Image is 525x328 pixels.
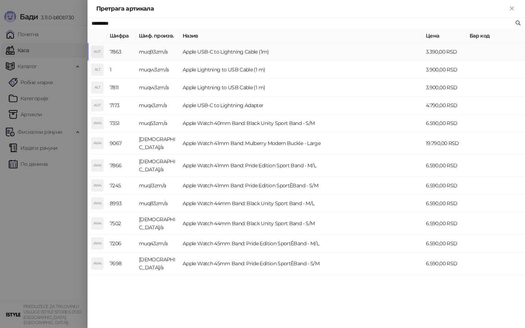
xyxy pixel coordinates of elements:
[423,212,467,235] td: 6.590,00 RSD
[136,253,180,275] td: [DEMOGRAPHIC_DATA]/a
[92,137,103,149] div: AW4
[423,114,467,132] td: 6.590,00 RSD
[180,155,423,177] td: Apple Watch 41mm Band: Pride Edition Sport Band - M/L
[136,132,180,155] td: [DEMOGRAPHIC_DATA]/a
[136,212,180,235] td: [DEMOGRAPHIC_DATA]/a
[180,195,423,212] td: Apple Watch 44mm Band: Black Unity Sport Band - M/L
[136,43,180,61] td: muq93zm/a
[92,218,103,229] div: AW4
[136,114,180,132] td: muq53zm/a
[136,275,180,297] td: [DEMOGRAPHIC_DATA]/a
[92,99,103,111] div: AUT
[423,43,467,61] td: 3.390,00 RSD
[423,132,467,155] td: 19.790,00 RSD
[107,212,136,235] td: 7502
[180,253,423,275] td: Apple Watch 45mm Band: Pride Edition SportÊBand - S/M
[423,195,467,212] td: 6.590,00 RSD
[423,155,467,177] td: 6.590,00 RSD
[423,97,467,114] td: 4.790,00 RSD
[92,258,103,269] div: AW4
[423,253,467,275] td: 6.590,00 RSD
[107,43,136,61] td: 7863
[180,212,423,235] td: Apple Watch 44mm Band: Black Unity Sport Band - S/M
[92,160,103,171] div: AW4
[180,97,423,114] td: Apple USB-C to Lightning Adapter
[107,29,136,43] th: Шифра
[107,79,136,97] td: 7811
[107,114,136,132] td: 7351
[423,79,467,97] td: 3.900,00 RSD
[107,132,136,155] td: 9067
[96,4,507,13] div: Претрага артикала
[180,61,423,79] td: Apple Lightning to USB Cable (1 m)
[180,79,423,97] td: Apple Lightning to USB Cable (1 m)
[92,82,103,93] div: ALT
[136,79,180,97] td: muqw3zm/a
[180,29,423,43] th: Назив
[107,195,136,212] td: 8993
[107,61,136,79] td: 1
[423,235,467,253] td: 6.590,00 RSD
[107,275,136,297] td: 7663
[92,198,103,209] div: AW4
[180,43,423,61] td: Apple USB-C to Lightning Cable (1m)
[107,155,136,177] td: 7866
[423,177,467,195] td: 6.590,00 RSD
[136,97,180,114] td: muqx3zm/a
[136,177,180,195] td: muq13zm/a
[136,155,180,177] td: [DEMOGRAPHIC_DATA]/a
[423,61,467,79] td: 3.900,00 RSD
[467,29,525,43] th: Бар код
[507,4,516,13] button: Close
[423,275,467,297] td: 6.590,00 RSD
[107,253,136,275] td: 7698
[180,114,423,132] td: Apple Watch 40mm Band: Black Unity Sport Band - S/M
[136,29,180,43] th: Шиф. произв.
[180,235,423,253] td: Apple Watch 45mm Band: Pride Edition SportÊBand - M/L
[92,46,103,58] div: AUT
[92,180,103,191] div: AW4
[180,132,423,155] td: Apple Watch 41mm Band: Mulberry Modern Buckle - Large
[107,235,136,253] td: 7206
[92,238,103,249] div: AW4
[107,177,136,195] td: 7245
[423,29,467,43] th: Цена
[92,117,103,129] div: AW4
[180,275,423,297] td: Apple Watch 45mm Nike Band: Blue Flame Nike Sport Band - M/L
[136,61,180,79] td: muqw3zm/a
[107,97,136,114] td: 7173
[180,177,423,195] td: Apple Watch 41mm Band: Pride Edition SportÊBand - S/M
[136,235,180,253] td: muq43zm/a
[92,64,103,75] div: ALT
[136,195,180,212] td: muq83zm/a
